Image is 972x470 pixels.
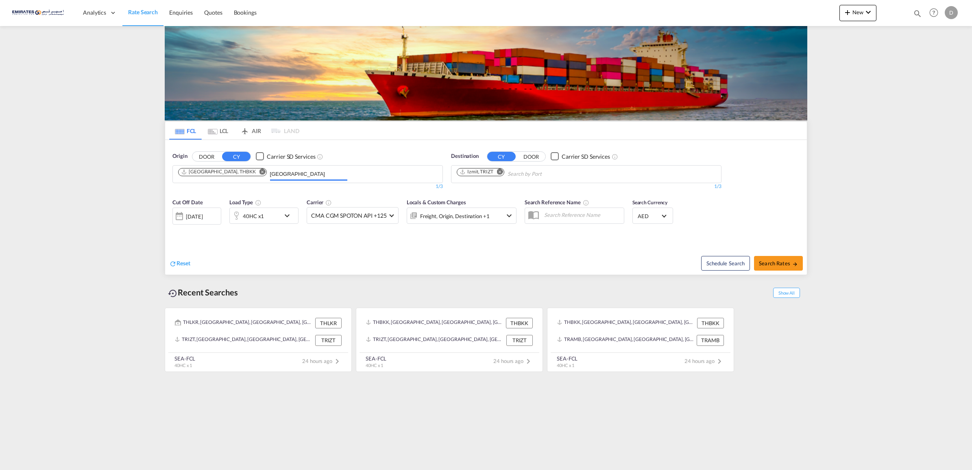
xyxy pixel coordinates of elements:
span: Analytics [83,9,106,17]
div: TRAMB, Ambarli, Türkiye, South West Asia, Asia Pacific [557,335,695,345]
div: Izmit, TRIZT [460,168,493,175]
div: Carrier SD Services [267,153,315,161]
span: AED [638,212,660,220]
md-chips-wrap: Chips container. Use arrow keys to select chips. [455,166,588,181]
recent-search-card: THBKK, [GEOGRAPHIC_DATA], [GEOGRAPHIC_DATA], [GEOGRAPHIC_DATA], [GEOGRAPHIC_DATA] THBKKTRAMB, [GE... [547,308,734,372]
div: SEA-FCL [366,355,386,362]
div: Freight Origin Destination Factory Stuffing [420,210,490,222]
md-tab-item: LCL [202,122,234,140]
md-icon: icon-chevron-right [715,356,724,366]
md-icon: icon-plus 400-fg [843,7,852,17]
span: Origin [172,152,187,160]
div: THLKR [315,318,342,328]
md-icon: icon-arrow-right [792,261,798,267]
md-checkbox: Checkbox No Ink [256,152,315,161]
img: LCL+%26+FCL+BACKGROUND.png [165,26,807,120]
div: THBKK [506,318,533,328]
div: Press delete to remove this chip. [460,168,495,175]
md-icon: icon-chevron-right [523,356,533,366]
div: TRIZT, Izmit, Türkiye, South West Asia, Asia Pacific [366,335,504,345]
md-icon: icon-chevron-down [282,211,296,221]
md-tab-item: FCL [169,122,202,140]
span: Quotes [204,9,222,16]
recent-search-card: THBKK, [GEOGRAPHIC_DATA], [GEOGRAPHIC_DATA], [GEOGRAPHIC_DATA], [GEOGRAPHIC_DATA] THBKKTRIZT, [GE... [356,308,543,372]
div: D [945,6,958,19]
input: Chips input. [270,168,347,181]
span: Help [927,6,941,20]
span: Show All [773,288,800,298]
div: [DATE] [172,208,221,225]
button: Remove [492,168,504,177]
div: THBKK, Bangkok, Thailand, South East Asia, Asia Pacific [366,318,504,328]
input: Search Reference Name [540,209,624,221]
div: OriginDOOR CY Checkbox No InkUnchecked: Search for CY (Container Yard) services for all selected ... [165,140,807,275]
md-icon: The selected Trucker/Carrierwill be displayed in the rate results If the rates are from another f... [325,199,332,206]
img: c67187802a5a11ec94275b5db69a26e6.png [12,4,67,22]
md-icon: icon-magnify [913,9,922,18]
div: [DATE] [186,213,203,220]
md-icon: icon-information-outline [255,199,262,206]
recent-search-card: THLKR, [GEOGRAPHIC_DATA], [GEOGRAPHIC_DATA], [GEOGRAPHIC_DATA], [GEOGRAPHIC_DATA] THLKRTRIZT, [GE... [165,308,352,372]
span: Destination [451,152,479,160]
button: Search Ratesicon-arrow-right [754,256,803,271]
span: Search Reference Name [525,199,589,205]
button: CY [222,152,251,161]
input: Chips input. [508,168,585,181]
span: 24 hours ago [493,358,533,364]
div: TRIZT [315,335,342,345]
div: 1/3 [451,183,721,190]
span: CMA CGM SPOTON API +125 [311,212,387,220]
button: Remove [254,168,266,177]
div: THBKK, Bangkok, Thailand, South East Asia, Asia Pacific [557,318,695,328]
span: Load Type [229,199,262,205]
div: Freight Origin Destination Factory Stuffingicon-chevron-down [407,208,517,224]
div: 40HC x1icon-chevron-down [229,208,299,224]
md-select: Select Currency: د.إ AEDUnited Arab Emirates Dirham [637,210,669,222]
md-icon: icon-chevron-right [332,356,342,366]
md-icon: icon-refresh [169,260,177,267]
md-icon: Your search will be saved by the below given name [583,199,589,206]
div: Bangkok, THBKK [181,168,256,175]
button: DOOR [192,152,221,161]
div: icon-magnify [913,9,922,21]
span: Search Rates [759,260,798,267]
span: Rate Search [128,9,158,15]
span: Carrier [307,199,332,205]
span: Cut Off Date [172,199,203,205]
div: SEA-FCL [174,355,195,362]
div: Help [927,6,945,20]
div: SEA-FCL [557,355,578,362]
span: 40HC x 1 [557,363,574,368]
span: Reset [177,260,190,267]
span: 24 hours ago [684,358,724,364]
div: THLKR, Lat Krabang, Thailand, South East Asia, Asia Pacific [175,318,313,328]
div: THBKK [697,318,724,328]
span: 40HC x 1 [366,363,383,368]
span: Search Currency [632,199,668,205]
md-icon: icon-chevron-down [504,211,514,221]
button: icon-plus 400-fgNewicon-chevron-down [839,5,876,21]
md-pagination-wrapper: Use the left and right arrow keys to navigate between tabs [169,122,299,140]
div: icon-refreshReset [169,259,190,268]
div: Recent Searches [165,283,241,302]
md-icon: icon-backup-restore [168,289,178,298]
md-icon: Unchecked: Search for CY (Container Yard) services for all selected carriers.Checked : Search for... [317,153,323,160]
button: Note: By default Schedule search will only considerorigin ports, destination ports and cut off da... [701,256,750,271]
div: Press delete to remove this chip. [181,168,257,175]
div: TRIZT [506,335,533,345]
md-icon: icon-airplane [240,126,250,132]
md-icon: Unchecked: Search for CY (Container Yard) services for all selected carriers.Checked : Search for... [612,153,618,160]
span: 24 hours ago [302,358,342,364]
button: DOOR [517,152,545,161]
span: Bookings [234,9,257,16]
div: TRAMB [697,335,724,345]
md-tab-item: AIR [234,122,267,140]
span: Locals & Custom Charges [407,199,466,205]
md-icon: icon-chevron-down [863,7,873,17]
span: New [843,9,873,15]
md-chips-wrap: Chips container. Use arrow keys to select chips. [177,166,351,181]
div: 1/3 [172,183,443,190]
md-checkbox: Checkbox No Ink [551,152,610,161]
div: Carrier SD Services [562,153,610,161]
